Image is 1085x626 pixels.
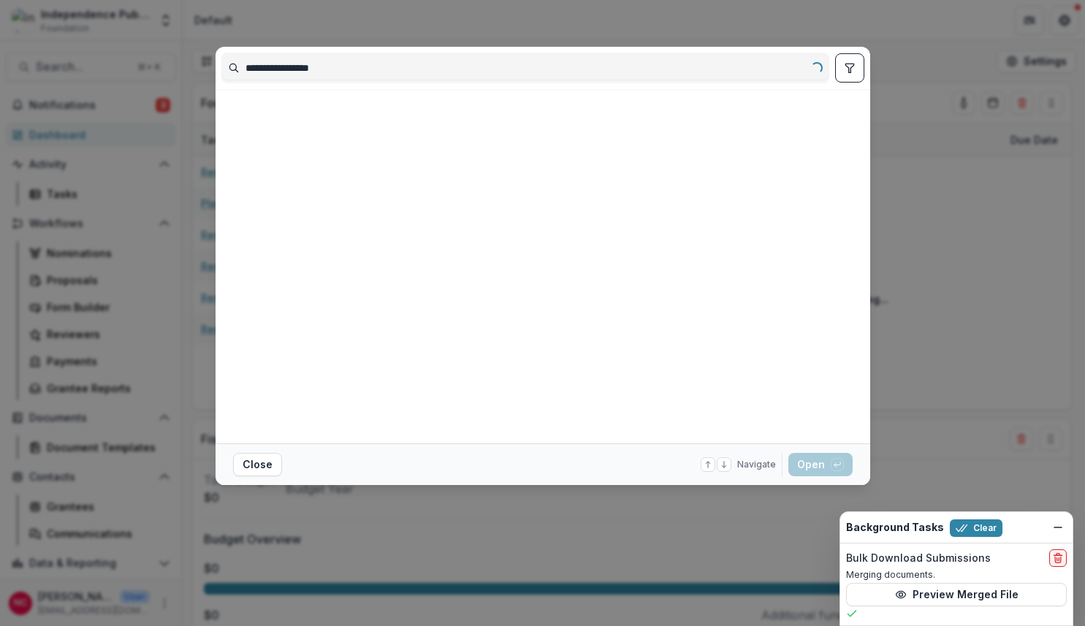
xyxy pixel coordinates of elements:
[233,453,282,476] button: Close
[788,453,853,476] button: Open
[846,583,1067,606] button: Preview Merged File
[1049,519,1067,536] button: Dismiss
[846,568,1067,581] p: Merging documents.
[1049,549,1067,567] button: delete
[846,522,944,534] h2: Background Tasks
[846,552,991,565] h2: Bulk Download Submissions
[950,519,1002,537] button: Clear
[835,53,864,83] button: toggle filters
[737,458,776,471] span: Navigate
